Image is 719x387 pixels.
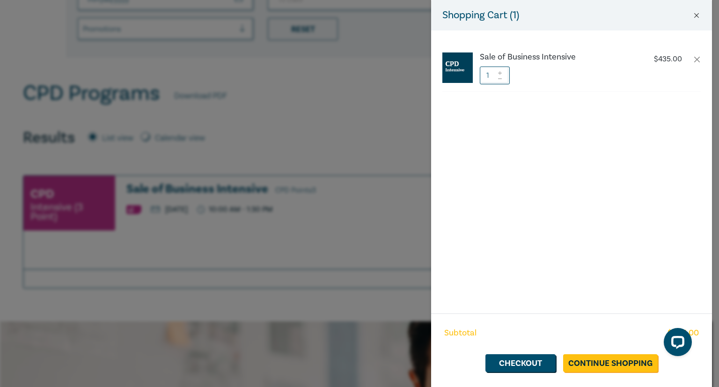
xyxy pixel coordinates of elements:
p: $ 435.00 [654,55,682,64]
a: Continue Shopping [563,354,658,372]
iframe: LiveChat chat widget [656,324,696,364]
img: CPD%20Intensive.jpg [442,52,473,83]
h5: Shopping Cart ( 1 ) [442,7,519,23]
a: Checkout [485,354,556,372]
span: Subtotal [444,327,477,339]
a: Sale of Business Intensive [480,52,635,62]
input: 1 [480,67,510,84]
button: Close [692,11,701,20]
